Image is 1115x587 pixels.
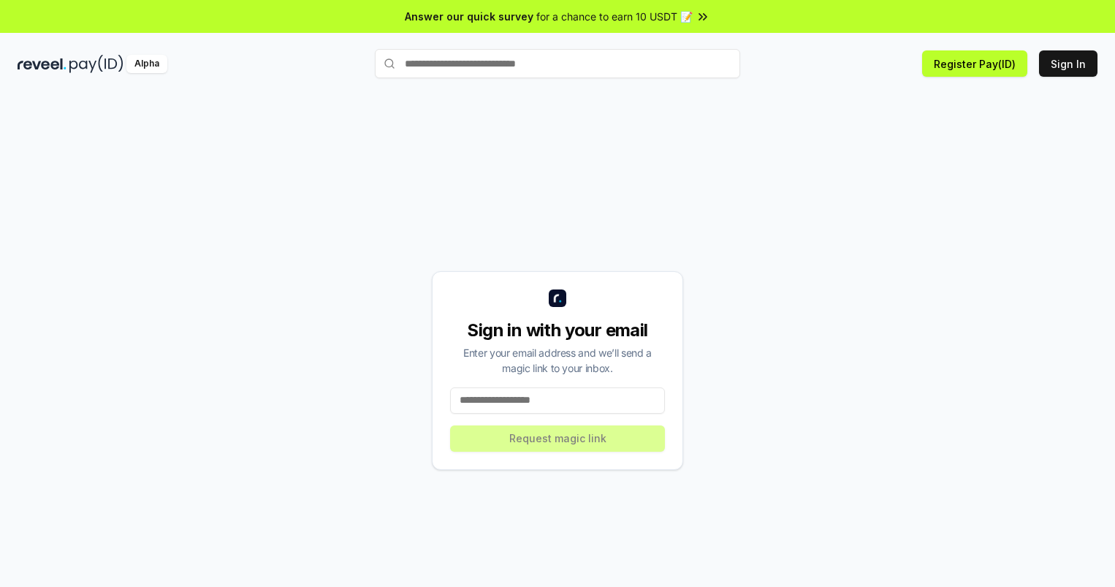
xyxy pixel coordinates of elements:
div: Alpha [126,55,167,73]
div: Enter your email address and we’ll send a magic link to your inbox. [450,345,665,376]
span: for a chance to earn 10 USDT 📝 [536,9,693,24]
div: Sign in with your email [450,319,665,342]
img: reveel_dark [18,55,66,73]
img: pay_id [69,55,123,73]
span: Answer our quick survey [405,9,533,24]
img: logo_small [549,289,566,307]
button: Register Pay(ID) [922,50,1027,77]
button: Sign In [1039,50,1097,77]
